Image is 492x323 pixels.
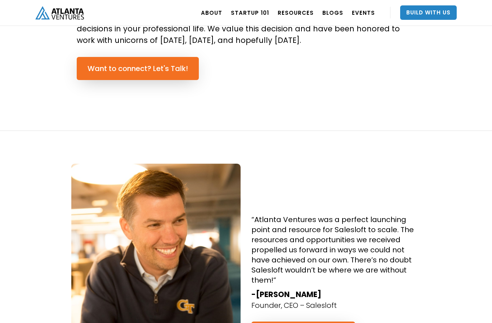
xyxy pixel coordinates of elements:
a: Want to connect? Let's Talk! [77,57,199,80]
a: RESOURCES [278,3,314,23]
a: Startup 101 [231,3,269,23]
a: BLOGS [322,3,343,23]
h4: “Atlanta Ventures was a perfect launching point and resource for Salesloft to scale. The resource... [251,214,421,285]
a: EVENTS [352,3,375,23]
p: Founder, CEO – Salesloft [251,300,337,311]
a: ABOUT [201,3,222,23]
a: Build With Us [400,5,457,20]
strong: -[PERSON_NAME] [251,289,321,300]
